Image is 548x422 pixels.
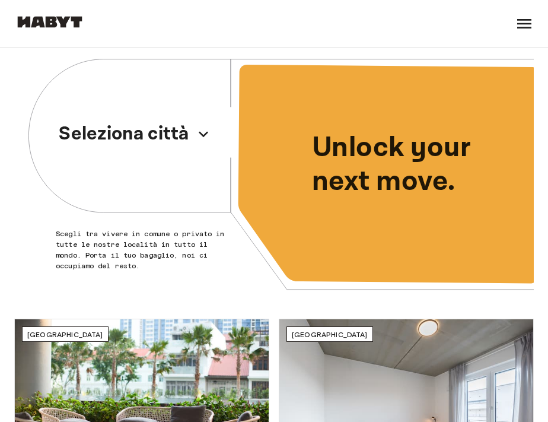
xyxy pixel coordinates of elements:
[312,131,515,199] p: Unlock your next move.
[292,330,368,339] span: [GEOGRAPHIC_DATA]
[54,116,215,152] button: Seleziona città
[14,16,85,28] img: Habyt
[59,120,189,148] p: Seleziona città
[27,330,103,339] span: [GEOGRAPHIC_DATA]
[56,229,227,271] p: Scegli tra vivere in comune o privato in tutte le nostre località in tutto il mondo. Porta il tuo...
